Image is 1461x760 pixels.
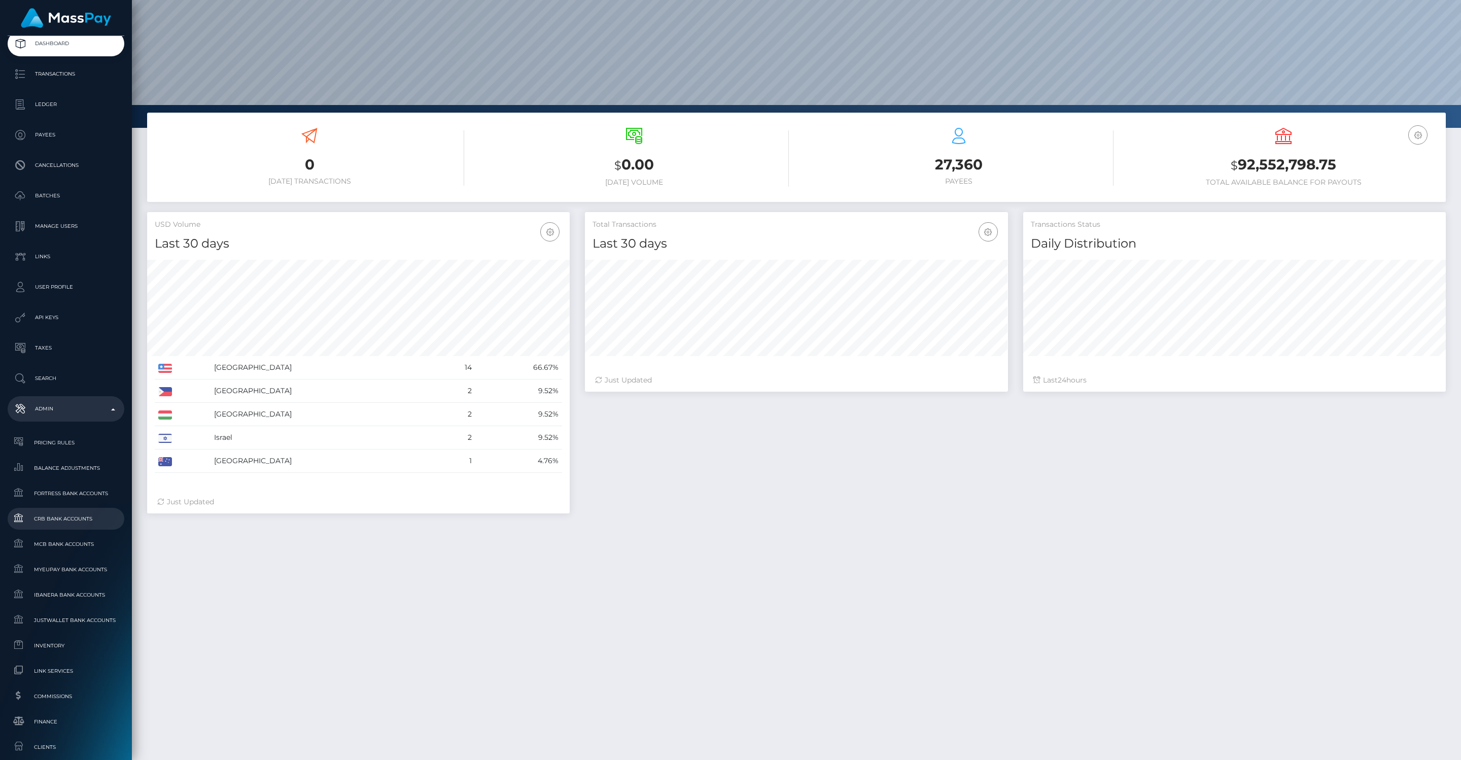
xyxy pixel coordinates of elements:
p: Cancellations [12,158,120,173]
span: Clients [12,741,120,753]
img: MassPay Logo [21,8,111,28]
a: Taxes [8,335,124,361]
a: Fortress Bank Accounts [8,482,124,504]
a: CRB Bank Accounts [8,508,124,530]
h4: Last 30 days [155,235,562,253]
span: CRB Bank Accounts [12,513,120,525]
h6: Payees [804,177,1114,186]
p: Transactions [12,66,120,82]
a: Inventory [8,635,124,657]
a: Manage Users [8,214,124,239]
a: Cancellations [8,153,124,178]
p: Payees [12,127,120,143]
small: $ [1231,158,1238,172]
td: Israel [211,426,437,450]
a: Commissions [8,685,124,707]
h5: Transactions Status [1031,220,1438,230]
h3: 0 [155,155,464,175]
td: [GEOGRAPHIC_DATA] [211,379,437,403]
span: MyEUPay Bank Accounts [12,564,120,575]
h6: Total Available Balance for Payouts [1129,178,1438,187]
td: 2 [437,379,475,403]
a: MCB Bank Accounts [8,533,124,555]
a: Finance [8,711,124,733]
span: Finance [12,716,120,728]
span: Pricing Rules [12,437,120,448]
p: API Keys [12,310,120,325]
a: Ibanera Bank Accounts [8,584,124,606]
td: 14 [437,356,475,379]
a: Pricing Rules [8,432,124,454]
a: Clients [8,736,124,758]
td: 66.67% [475,356,562,379]
p: Manage Users [12,219,120,234]
p: Search [12,371,120,386]
h5: USD Volume [155,220,562,230]
img: PH.png [158,387,172,396]
img: HU.png [158,410,172,420]
p: Dashboard [12,36,120,51]
a: JustWallet Bank Accounts [8,609,124,631]
td: 1 [437,450,475,473]
small: $ [614,158,621,172]
a: Payees [8,122,124,148]
span: Commissions [12,690,120,702]
td: [GEOGRAPHIC_DATA] [211,356,437,379]
a: Ledger [8,92,124,117]
span: Balance Adjustments [12,462,120,474]
a: API Keys [8,305,124,330]
td: 9.52% [475,403,562,426]
h4: Daily Distribution [1031,235,1438,253]
a: Links [8,244,124,269]
h6: [DATE] Transactions [155,177,464,186]
p: Links [12,249,120,264]
h3: 92,552,798.75 [1129,155,1438,176]
img: AU.png [158,457,172,466]
span: Link Services [12,665,120,677]
h6: [DATE] Volume [479,178,789,187]
span: JustWallet Bank Accounts [12,614,120,626]
p: Admin [12,401,120,417]
td: [GEOGRAPHIC_DATA] [211,450,437,473]
span: 24 [1058,375,1066,385]
a: User Profile [8,274,124,300]
img: US.png [158,364,172,373]
td: 4.76% [475,450,562,473]
td: 9.52% [475,426,562,450]
h3: 0.00 [479,155,789,176]
p: Ledger [12,97,120,112]
h5: Total Transactions [593,220,1000,230]
a: Dashboard [8,31,124,56]
img: IL.png [158,434,172,443]
a: MyEUPay Bank Accounts [8,559,124,580]
h4: Last 30 days [593,235,1000,253]
td: 2 [437,426,475,450]
td: 2 [437,403,475,426]
span: Fortress Bank Accounts [12,488,120,499]
a: Link Services [8,660,124,682]
p: Taxes [12,340,120,356]
a: Admin [8,396,124,422]
span: Inventory [12,640,120,651]
td: [GEOGRAPHIC_DATA] [211,403,437,426]
a: Transactions [8,61,124,87]
td: 9.52% [475,379,562,403]
h3: 27,360 [804,155,1114,175]
p: User Profile [12,280,120,295]
div: Just Updated [595,375,997,386]
p: Batches [12,188,120,203]
a: Balance Adjustments [8,457,124,479]
span: MCB Bank Accounts [12,538,120,550]
div: Last hours [1033,375,1436,386]
div: Just Updated [157,497,560,507]
a: Search [8,366,124,391]
a: Batches [8,183,124,209]
span: Ibanera Bank Accounts [12,589,120,601]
